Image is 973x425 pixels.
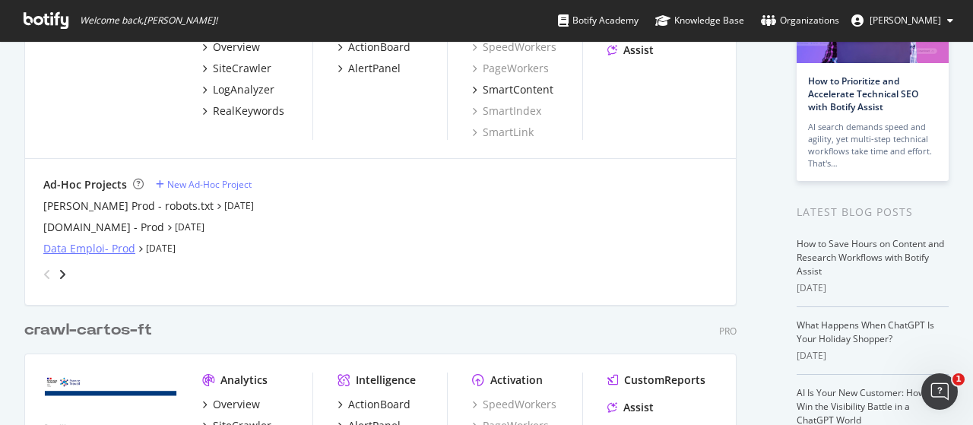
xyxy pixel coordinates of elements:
div: Knowledge Base [655,13,744,28]
a: ActionBoard [338,40,410,55]
a: CustomReports [607,373,705,388]
iframe: Intercom live chat [921,373,958,410]
div: angle-left [37,262,57,287]
div: RealKeywords [213,103,284,119]
a: SmartLink [472,125,534,140]
a: SiteCrawler [202,61,271,76]
a: What Happens When ChatGPT Is Your Holiday Shopper? [797,319,934,345]
div: AI search demands speed and agility, yet multi-step technical workflows take time and effort. Tha... [808,121,937,170]
a: SpeedWorkers [472,40,556,55]
div: Pro [719,325,737,338]
a: [DATE] [175,220,204,233]
div: ActionBoard [348,40,410,55]
div: New Ad-Hoc Project [167,178,252,191]
a: Assist [607,43,654,58]
div: Organizations [761,13,839,28]
div: Intelligence [356,373,416,388]
div: AlertPanel [348,61,401,76]
div: CustomReports [624,373,705,388]
div: angle-right [57,267,68,282]
span: 1 [952,373,965,385]
a: ActionBoard [338,397,410,412]
a: [DATE] [224,199,254,212]
div: crawl-cartos-ft [24,319,152,341]
a: [DOMAIN_NAME] - Prod [43,220,164,235]
a: crawl-cartos-ft [24,319,158,341]
a: Data Emploi- Prod [43,241,135,256]
a: SmartIndex [472,103,541,119]
span: Olivier Mitry [870,14,941,27]
a: Overview [202,397,260,412]
a: RealKeywords [202,103,284,119]
a: LogAnalyzer [202,82,274,97]
a: Assist [607,400,654,415]
div: Assist [623,400,654,415]
a: How to Prioritize and Accelerate Technical SEO with Botify Assist [808,75,918,113]
div: SiteCrawler [213,61,271,76]
a: SmartContent [472,82,553,97]
div: LogAnalyzer [213,82,274,97]
button: [PERSON_NAME] [839,8,965,33]
div: Analytics [220,373,268,388]
div: Ad-Hoc Projects [43,177,127,192]
div: ActionBoard [348,397,410,412]
div: SmartContent [483,82,553,97]
span: Welcome back, [PERSON_NAME] ! [80,14,217,27]
img: candidat.pe.fr [43,15,178,123]
div: Overview [213,397,260,412]
div: Activation [490,373,543,388]
a: SpeedWorkers [472,397,556,412]
a: AlertPanel [338,61,401,76]
a: New Ad-Hoc Project [156,178,252,191]
a: How to Save Hours on Content and Research Workflows with Botify Assist [797,237,944,278]
div: Overview [213,40,260,55]
div: Botify Academy [558,13,639,28]
div: [DATE] [797,281,949,295]
div: Assist [623,43,654,58]
div: Latest Blog Posts [797,204,949,220]
a: [PERSON_NAME] Prod - robots.txt [43,198,214,214]
a: PageWorkers [472,61,549,76]
div: [DATE] [797,349,949,363]
a: [DATE] [146,242,176,255]
a: Overview [202,40,260,55]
